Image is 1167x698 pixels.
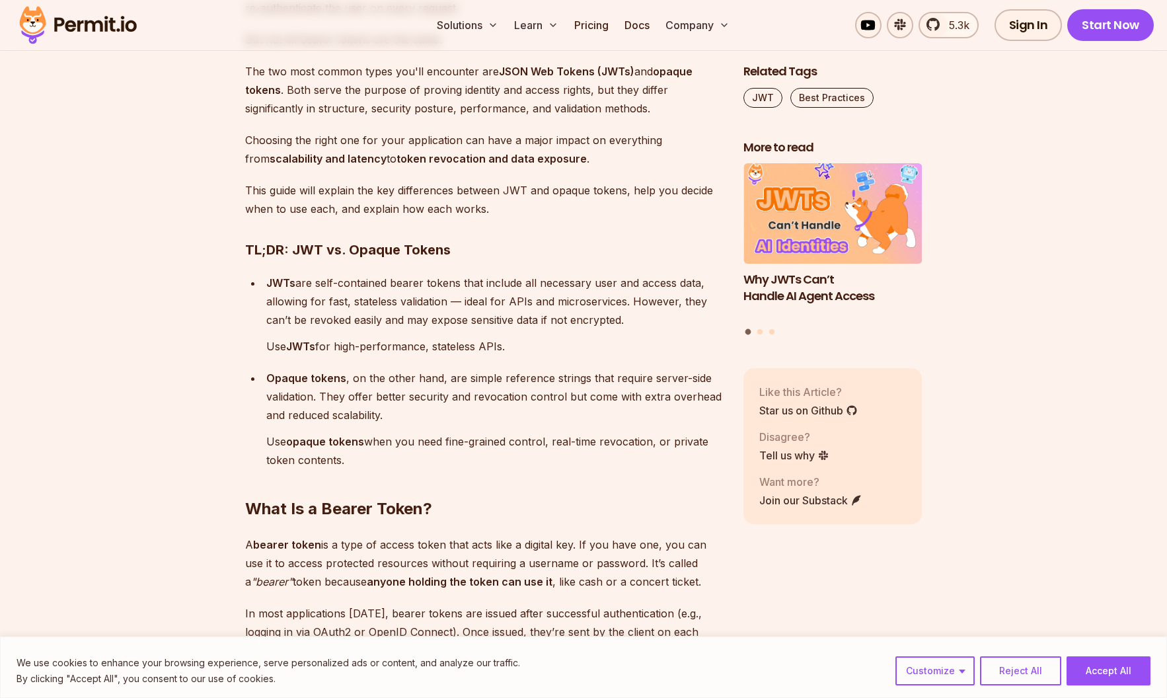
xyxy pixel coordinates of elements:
h2: More to read [743,139,922,156]
a: JWT [743,88,782,108]
button: Go to slide 2 [757,329,763,334]
button: Customize [895,656,975,685]
h2: What Is a Bearer Token? [245,446,722,520]
p: , on the other hand, are simple reference strings that require server-side validation. They offer... [266,369,722,424]
p: Disagree? [759,429,829,445]
strong: JSON Web Tokens (JWTs) [499,65,634,78]
button: Reject All [980,656,1061,685]
span: 5.3k [941,17,969,33]
strong: Opaque tokens [266,371,346,385]
a: 5.3k [919,12,979,38]
button: Go to slide 1 [745,329,751,335]
a: Join our Substack [759,492,862,508]
strong: opaque tokens [245,65,693,97]
a: Docs [619,12,655,38]
strong: token revocation and data exposure [396,152,587,165]
p: The two most common types you'll encounter are and . Both serve the purpose of proving identity a... [245,62,722,118]
button: Learn [509,12,564,38]
div: Posts [743,164,922,337]
a: Best Practices [790,88,874,108]
strong: opaque tokens [286,435,364,448]
em: "bearer" [251,575,293,588]
strong: anyone holding the token can use it [367,575,552,588]
strong: JWTs [266,276,295,290]
strong: TL;DR: JWT vs. Opaque Tokens [245,242,451,258]
a: Star us on Github [759,403,858,418]
a: Pricing [569,12,614,38]
strong: JWTs [286,340,315,353]
h2: Related Tags [743,63,922,80]
strong: bearer token [253,538,321,551]
p: Choosing the right one for your application can have a major impact on everything from to . [245,131,722,168]
p: Use for high-performance, stateless APIs. [266,337,722,356]
button: Accept All [1067,656,1150,685]
img: Why JWTs Can’t Handle AI Agent Access [743,164,922,264]
strong: scalability and latency [270,152,387,165]
p: This guide will explain the key differences between JWT and opaque tokens, help you decide when t... [245,181,722,218]
p: Use when you need fine-grained control, real-time revocation, or private token contents. [266,432,722,469]
p: Want more? [759,474,862,490]
p: We use cookies to enhance your browsing experience, serve personalized ads or content, and analyz... [17,655,520,671]
a: Why JWTs Can’t Handle AI Agent AccessWhy JWTs Can’t Handle AI Agent Access [743,164,922,321]
button: Go to slide 3 [769,329,774,334]
p: are self-contained bearer tokens that include all necessary user and access data, allowing for fa... [266,274,722,329]
img: Permit logo [13,3,143,48]
button: Solutions [432,12,504,38]
p: Like this Article? [759,384,858,400]
p: A is a type of access token that acts like a digital key. If you have one, you can use it to acce... [245,535,722,591]
li: 1 of 3 [743,164,922,321]
p: In most applications [DATE], bearer tokens are issued after successful authentication (e.g., logg... [245,604,722,660]
a: Start Now [1067,9,1154,41]
a: Sign In [995,9,1063,41]
h3: Why JWTs Can’t Handle AI Agent Access [743,272,922,305]
button: Company [660,12,735,38]
a: Tell us why [759,447,829,463]
p: By clicking "Accept All", you consent to our use of cookies. [17,671,520,687]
